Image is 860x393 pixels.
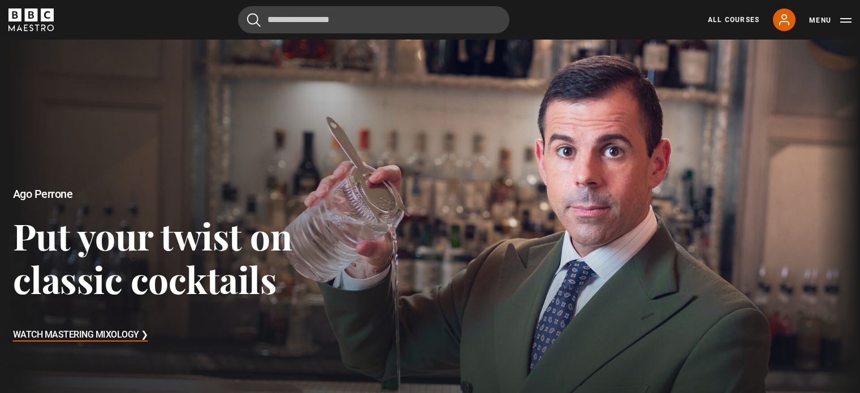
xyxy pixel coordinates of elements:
h3: Watch Mastering Mixology ❯ [13,327,148,344]
a: All Courses [708,15,759,25]
h3: Put your twist on classic cocktails [13,214,344,301]
svg: BBC Maestro [8,8,54,31]
button: Submit the search query [247,13,261,27]
h2: Ago Perrone [13,188,344,201]
input: Search [238,6,509,33]
button: Toggle navigation [809,15,852,26]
